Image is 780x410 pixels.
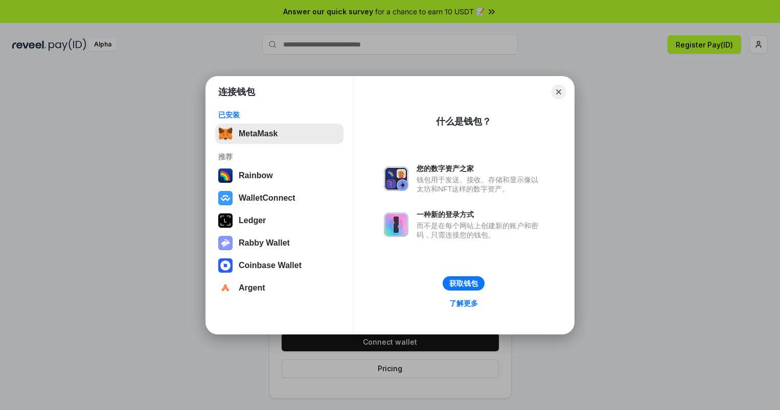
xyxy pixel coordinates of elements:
button: Argent [215,278,343,298]
img: svg+xml,%3Csvg%20width%3D%22120%22%20height%3D%22120%22%20viewBox%3D%220%200%20120%20120%22%20fil... [218,168,233,183]
div: Coinbase Wallet [239,261,302,270]
h1: 连接钱包 [218,86,255,98]
img: svg+xml,%3Csvg%20width%3D%2228%22%20height%3D%2228%22%20viewBox%3D%220%200%2028%2028%22%20fill%3D... [218,281,233,295]
div: 获取钱包 [449,279,478,288]
button: Rainbow [215,165,343,186]
button: MetaMask [215,124,343,144]
div: WalletConnect [239,194,295,203]
a: 了解更多 [443,297,484,310]
div: 钱包用于发送、接收、存储和显示像以太坊和NFT这样的数字资产。 [417,175,543,194]
img: svg+xml,%3Csvg%20fill%3D%22none%22%20height%3D%2233%22%20viewBox%3D%220%200%2035%2033%22%20width%... [218,127,233,141]
button: 获取钱包 [443,276,485,291]
img: svg+xml,%3Csvg%20width%3D%2228%22%20height%3D%2228%22%20viewBox%3D%220%200%2028%2028%22%20fill%3D... [218,191,233,205]
div: 而不是在每个网站上创建新的账户和密码，只需连接您的钱包。 [417,221,543,239]
img: svg+xml,%3Csvg%20width%3D%2228%22%20height%3D%2228%22%20viewBox%3D%220%200%2028%2028%22%20fill%3D... [218,258,233,273]
img: svg+xml,%3Csvg%20xmlns%3D%22http%3A%2F%2Fwww.w3.org%2F2000%2Fsvg%22%20fill%3D%22none%22%20viewBox... [218,236,233,250]
button: WalletConnect [215,188,343,208]
button: Ledger [215,210,343,231]
div: Ledger [239,216,266,225]
div: 您的数字资产之家 [417,164,543,173]
div: Rainbow [239,171,273,180]
div: 已安装 [218,110,340,119]
div: 推荐 [218,152,340,161]
button: Coinbase Wallet [215,255,343,276]
img: svg+xml,%3Csvg%20xmlns%3D%22http%3A%2F%2Fwww.w3.org%2F2000%2Fsvg%22%20fill%3D%22none%22%20viewBox... [384,212,408,237]
img: svg+xml,%3Csvg%20xmlns%3D%22http%3A%2F%2Fwww.w3.org%2F2000%2Fsvg%22%20fill%3D%22none%22%20viewBox... [384,166,408,191]
div: Argent [239,283,265,293]
img: svg+xml,%3Csvg%20xmlns%3D%22http%3A%2F%2Fwww.w3.org%2F2000%2Fsvg%22%20width%3D%2228%22%20height%3... [218,213,233,228]
div: 什么是钱包？ [436,115,491,128]
div: Rabby Wallet [239,238,290,248]
button: Close [552,85,566,99]
div: MetaMask [239,129,278,138]
div: 了解更多 [449,299,478,308]
button: Rabby Wallet [215,233,343,253]
div: 一种新的登录方式 [417,210,543,219]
